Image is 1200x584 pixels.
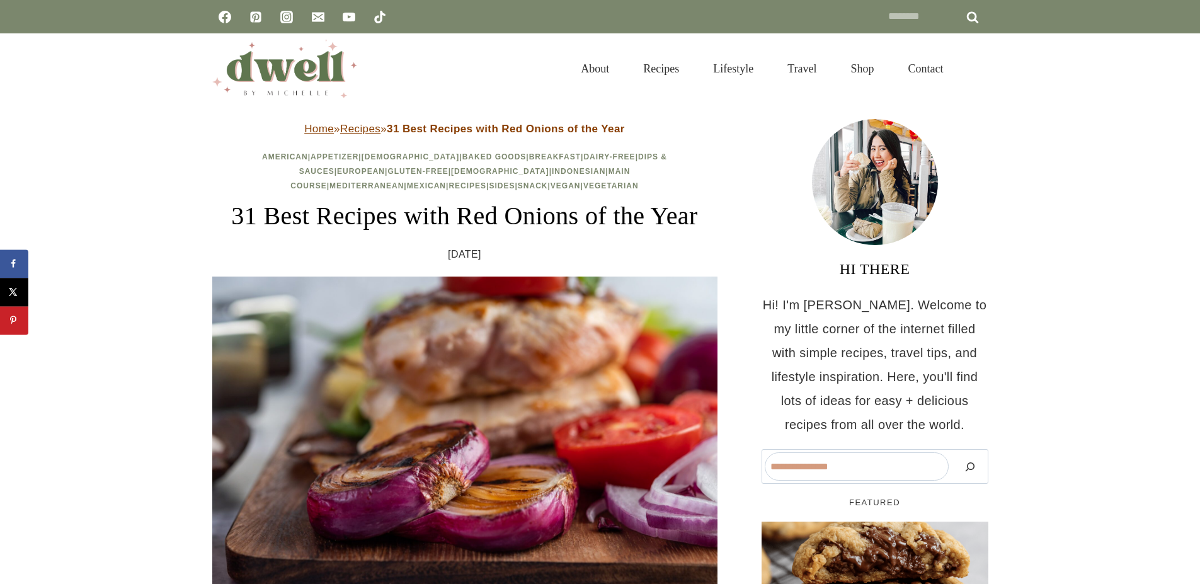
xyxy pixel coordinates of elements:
[449,181,486,190] a: Recipes
[304,123,334,135] a: Home
[583,181,639,190] a: Vegetarian
[518,181,548,190] a: Snack
[387,123,625,135] strong: 31 Best Recipes with Red Onions of the Year
[762,293,988,437] p: Hi! I'm [PERSON_NAME]. Welcome to my little corner of the internet filled with simple recipes, tr...
[407,181,446,190] a: Mexican
[306,4,331,30] a: Email
[770,47,833,91] a: Travel
[362,152,460,161] a: [DEMOGRAPHIC_DATA]
[762,258,988,280] h3: HI THERE
[336,4,362,30] a: YouTube
[243,4,268,30] a: Pinterest
[212,4,237,30] a: Facebook
[489,181,515,190] a: Sides
[451,167,549,176] a: [DEMOGRAPHIC_DATA]
[552,167,605,176] a: Indonesian
[833,47,891,91] a: Shop
[583,152,635,161] a: Dairy-Free
[626,47,696,91] a: Recipes
[696,47,770,91] a: Lifestyle
[448,245,481,264] time: [DATE]
[762,496,988,509] h5: FEATURED
[340,123,380,135] a: Recipes
[955,452,985,481] button: Search
[462,152,527,161] a: Baked Goods
[337,167,385,176] a: European
[304,123,625,135] span: » »
[564,47,960,91] nav: Primary Navigation
[529,152,581,161] a: Breakfast
[262,152,667,190] span: | | | | | | | | | | | | | | | | | |
[387,167,448,176] a: Gluten-Free
[967,58,988,79] button: View Search Form
[262,152,308,161] a: American
[367,4,392,30] a: TikTok
[274,4,299,30] a: Instagram
[329,181,404,190] a: Mediterranean
[564,47,626,91] a: About
[212,40,357,98] img: DWELL by michelle
[551,181,581,190] a: Vegan
[891,47,961,91] a: Contact
[212,197,717,235] h1: 31 Best Recipes with Red Onions of the Year
[311,152,358,161] a: Appetizer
